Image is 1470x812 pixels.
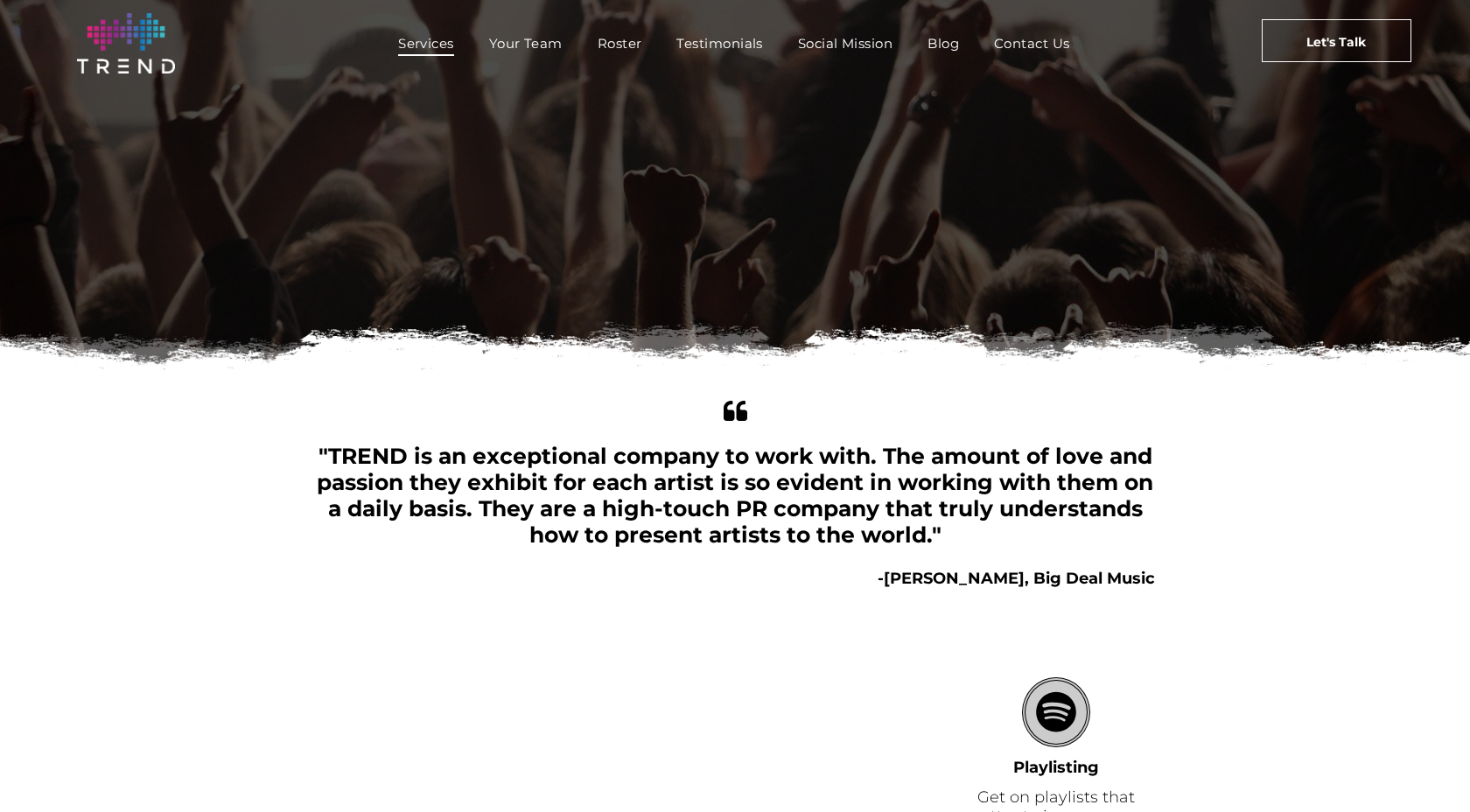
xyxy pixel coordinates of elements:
a: Your Team [472,31,580,56]
a: Roster [580,31,660,56]
a: Contact Us [976,31,1088,56]
a: Let's Talk [1262,19,1411,62]
a: Social Mission [780,31,910,56]
span: Let's Talk [1306,20,1366,64]
img: logo [77,13,175,73]
a: Testimonials [659,31,780,56]
span: "TREND is an exceptional company to work with. The amount of love and passion they exhibit for ea... [317,443,1153,548]
iframe: Chat Widget [1382,728,1470,812]
font: Playlisting [1013,758,1099,777]
a: Services [381,31,472,56]
a: Blog [910,31,976,56]
b: -[PERSON_NAME], Big Deal Music [878,569,1155,588]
